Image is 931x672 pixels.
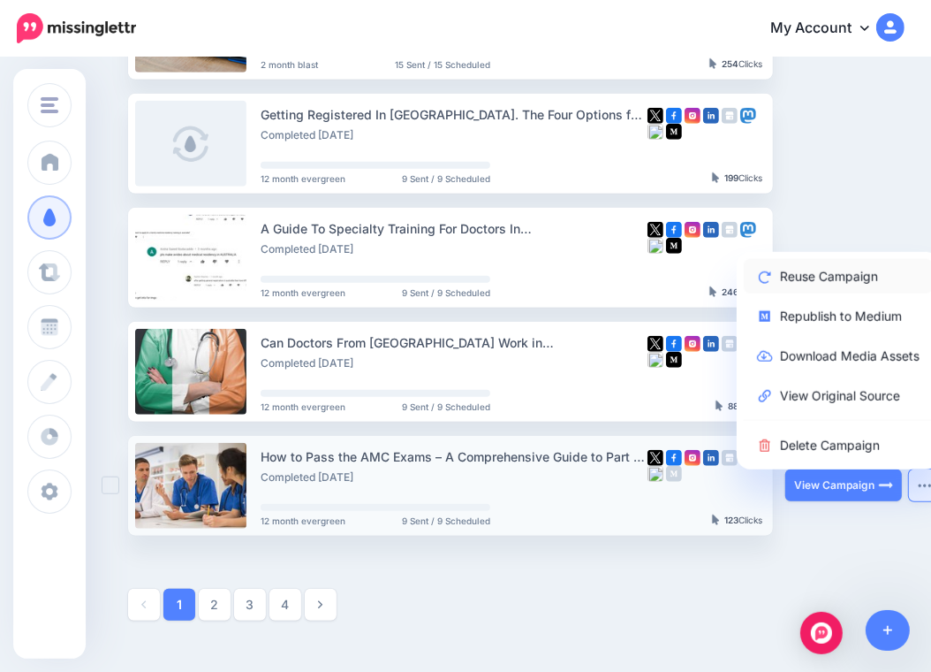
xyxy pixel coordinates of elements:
span: 9 Sent / 9 Scheduled [402,516,490,525]
div: Getting Registered In [GEOGRAPHIC_DATA]. The Four Options for International Doctors. [261,104,647,125]
img: facebook-square.png [666,222,682,238]
span: 9 Sent / 9 Scheduled [402,402,490,411]
img: pointer-grey-darker.png [709,286,717,297]
img: google_business-grey-square.png [722,336,738,352]
img: twitter-square.png [647,336,663,352]
div: Clicks [712,515,762,526]
a: View Campaign [785,470,902,501]
b: 88 [728,401,738,411]
div: Open Intercom Messenger [800,612,843,654]
img: twitter-square.png [647,450,663,466]
img: Missinglettr [17,13,136,43]
b: 246 [722,286,738,297]
img: mastodon-square.png [740,222,756,238]
span: 12 month evergreen [261,516,345,525]
a: 3 [234,589,266,621]
b: 123 [724,515,738,525]
div: Clicks [709,59,762,70]
img: pointer-grey-darker.png [712,515,720,525]
img: menu.png [41,97,58,113]
img: instagram-square.png [685,450,700,466]
img: linkedin-square.png [703,108,719,124]
li: Completed [DATE] [261,130,362,141]
img: arrow-long-right-white.png [879,478,893,493]
img: medium-grey-square.png [666,466,682,482]
li: Completed [DATE] [261,244,362,255]
a: My Account [753,7,905,50]
img: google_business-grey-square.png [722,108,738,124]
div: A Guide To Specialty Training For Doctors In [GEOGRAPHIC_DATA] [261,218,647,239]
img: pointer-grey-darker.png [712,172,720,183]
a: 4 [269,589,301,621]
span: 12 month evergreen [261,174,345,183]
img: linkedin-square.png [703,450,719,466]
li: Completed [DATE] [261,358,362,369]
img: medium-square.png [666,124,682,140]
img: linkedin-square.png [703,222,719,238]
li: Completed [DATE] [261,472,362,483]
img: pointer-grey-darker.png [709,58,717,69]
img: facebook-square.png [666,450,682,466]
img: instagram-square.png [685,336,700,352]
span: 15 Sent / 15 Scheduled [395,60,490,69]
b: 199 [724,172,738,183]
span: 12 month evergreen [261,288,345,297]
span: 12 month evergreen [261,402,345,411]
img: bluesky-grey-square.png [647,124,663,140]
div: Clicks [715,401,762,412]
span: 9 Sent / 9 Scheduled [402,174,490,183]
img: instagram-square.png [685,222,700,238]
img: medium-square.png [666,238,682,254]
img: instagram-square.png [685,108,700,124]
div: Clicks [709,287,762,298]
img: medium-square.png [666,352,682,368]
img: google_business-grey-square.png [722,450,738,466]
img: twitter-square.png [647,222,663,238]
img: bluesky-grey-square.png [647,466,663,482]
b: 254 [722,58,738,69]
img: bluesky-grey-square.png [647,238,663,254]
img: bluesky-grey-square.png [647,352,663,368]
img: linkedin-square.png [703,336,719,352]
img: facebook-square.png [666,108,682,124]
img: mastodon-square.png [740,108,756,124]
strong: 1 [177,599,182,611]
img: google_business-grey-square.png [722,222,738,238]
img: pointer-grey-darker.png [715,401,723,411]
span: 9 Sent / 9 Scheduled [402,288,490,297]
div: How to Pass the AMC Exams – A Comprehensive Guide to Part 1 CAT MCQ [261,447,647,467]
div: Can Doctors From [GEOGRAPHIC_DATA] Work in [GEOGRAPHIC_DATA]? Absolutely. Here’s How. [261,332,647,353]
a: 2 [199,589,231,621]
div: Clicks [712,173,762,184]
img: twitter-square.png [647,108,663,124]
img: facebook-square.png [666,336,682,352]
span: 2 month blast [261,60,318,69]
